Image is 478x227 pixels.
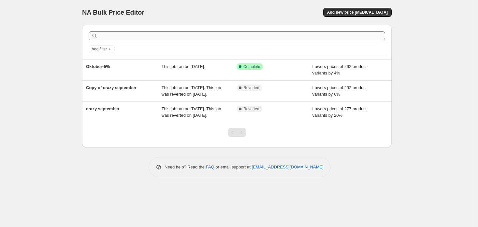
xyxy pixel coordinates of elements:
[312,64,367,75] span: Lowers prices of 292 product variants by 4%
[86,85,137,90] span: Copy of crazy september
[86,64,110,69] span: Oktober-5%
[228,128,246,137] nav: Pagination
[162,64,205,69] span: This job ran on [DATE].
[162,85,221,97] span: This job ran on [DATE]. This job was reverted on [DATE].
[82,9,144,16] span: NA Bulk Price Editor
[162,106,221,118] span: This job ran on [DATE]. This job was reverted on [DATE].
[327,10,388,15] span: Add new price [MEDICAL_DATA]
[312,85,367,97] span: Lowers prices of 292 product variants by 6%
[243,64,260,69] span: Complete
[206,165,214,169] a: FAQ
[86,106,120,111] span: crazy september
[312,106,367,118] span: Lowers prices of 277 product variants by 20%
[243,106,259,112] span: Reverted
[323,8,392,17] button: Add new price [MEDICAL_DATA]
[89,45,115,53] button: Add filter
[165,165,206,169] span: Need help? Read the
[252,165,324,169] a: [EMAIL_ADDRESS][DOMAIN_NAME]
[92,47,107,52] span: Add filter
[243,85,259,90] span: Reverted
[214,165,252,169] span: or email support at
